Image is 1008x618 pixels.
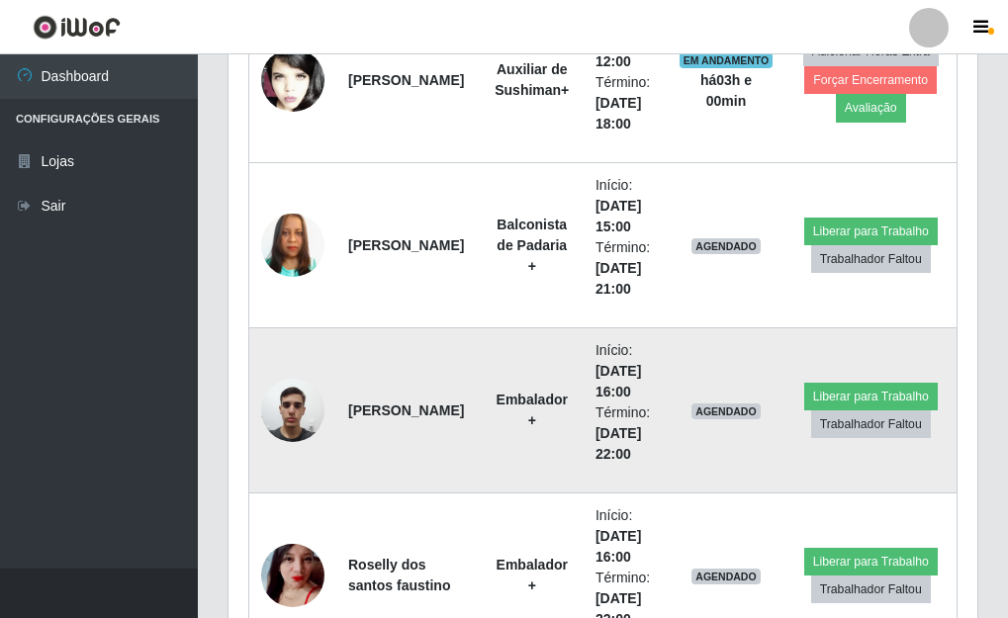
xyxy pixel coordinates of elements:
[261,368,324,452] img: 1699551411830.jpeg
[700,72,752,109] strong: há 03 h e 00 min
[596,175,656,237] li: Início:
[596,260,641,297] time: [DATE] 21:00
[691,569,761,584] span: AGENDADO
[348,72,464,88] strong: [PERSON_NAME]
[497,217,567,274] strong: Balconista de Padaria +
[497,557,568,593] strong: Embalador +
[348,402,464,418] strong: [PERSON_NAME]
[596,340,656,402] li: Início:
[596,72,656,134] li: Término:
[804,383,938,410] button: Liberar para Trabalho
[804,218,938,245] button: Liberar para Trabalho
[348,237,464,253] strong: [PERSON_NAME]
[804,548,938,575] button: Liberar para Trabalho
[811,245,931,273] button: Trabalhador Faltou
[348,557,450,593] strong: Roselly dos santos faustino
[691,403,761,419] span: AGENDADO
[596,95,641,132] time: [DATE] 18:00
[261,33,324,129] img: 1747419867654.jpeg
[811,410,931,438] button: Trabalhador Faltou
[261,189,324,302] img: 1753114982332.jpeg
[33,15,121,40] img: CoreUI Logo
[680,52,774,68] span: EM ANDAMENTO
[596,402,656,465] li: Término:
[811,575,931,603] button: Trabalhador Faltou
[497,392,568,428] strong: Embalador +
[804,66,937,94] button: Forçar Encerramento
[691,238,761,254] span: AGENDADO
[596,425,641,462] time: [DATE] 22:00
[596,528,641,565] time: [DATE] 16:00
[836,94,906,122] button: Avaliação
[596,237,656,300] li: Término:
[495,61,569,98] strong: Auxiliar de Sushiman+
[596,198,641,234] time: [DATE] 15:00
[596,363,641,399] time: [DATE] 16:00
[596,505,656,568] li: Início:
